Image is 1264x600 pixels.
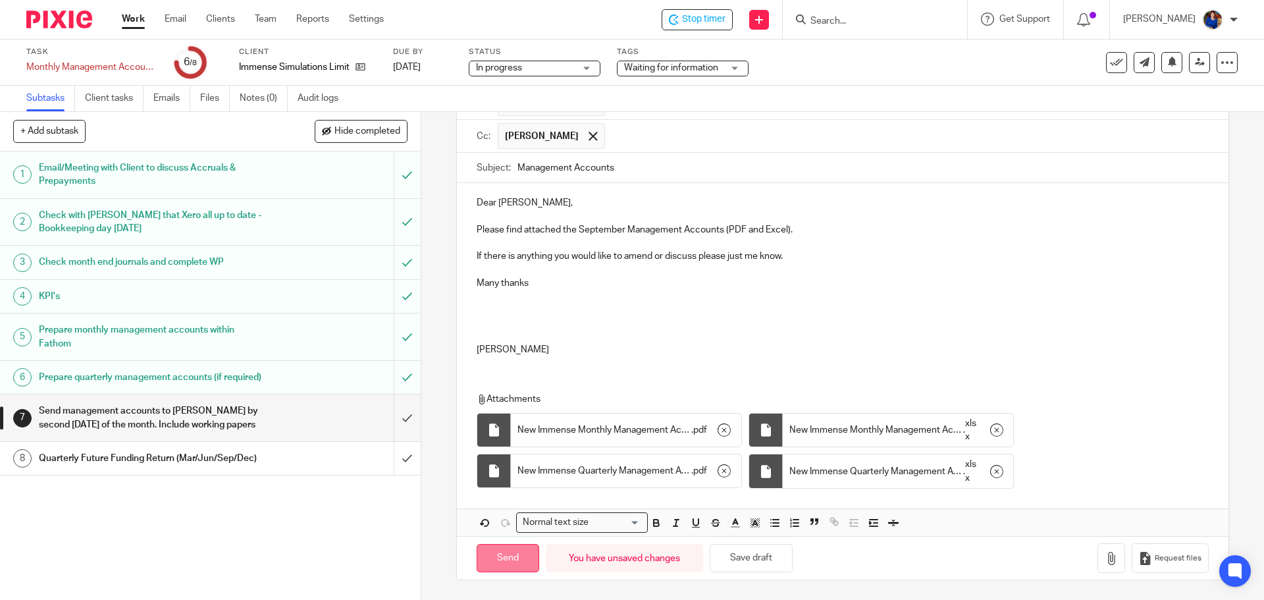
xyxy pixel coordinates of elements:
div: . [511,454,741,487]
a: Team [255,13,276,26]
span: xlsx [965,417,980,444]
h1: Prepare quarterly management accounts (if required) [39,368,267,387]
input: Send [477,544,539,572]
label: Subject: [477,161,511,175]
button: Request files [1132,543,1208,573]
span: New Immense Quarterly Management Accounts - Immense Simulations Limited ([DATE]) [789,465,963,478]
a: Audit logs [298,86,348,111]
span: Normal text size [519,516,591,530]
h1: Check month end journals and complete WP [39,252,267,272]
a: Notes (0) [240,86,288,111]
input: Search [809,16,928,28]
p: Dear [PERSON_NAME], [477,196,1208,209]
small: /8 [190,59,197,67]
p: [PERSON_NAME] [477,343,1208,356]
span: New Immense Monthly Management Accounts - Immense Simulations Limited ([DATE]) [789,423,963,437]
label: Status [469,47,600,57]
p: Many thanks [477,277,1208,290]
div: . [783,414,1013,447]
a: Subtasks [26,86,75,111]
div: Search for option [516,512,648,533]
h1: Email/Meeting with Client to discuss Accruals & Prepayments [39,158,267,192]
p: Please find attached the September Management Accounts (PDF and Excel). [477,223,1208,236]
div: . [511,414,741,447]
button: + Add subtask [13,120,86,142]
span: New Immense Quarterly Management Accounts - Immense Simulations Limited ([DATE]) [517,464,691,477]
div: 8 [13,449,32,468]
label: Tags [617,47,749,57]
h1: Prepare monthly management accounts within Fathom [39,320,267,354]
a: Reports [296,13,329,26]
button: Save draft [710,544,793,572]
span: New Immense Monthly Management Accounts - Immense Simulations Limited ([DATE]) [517,423,691,437]
a: Email [165,13,186,26]
span: [PERSON_NAME] [505,130,579,143]
a: Client tasks [85,86,144,111]
p: [PERSON_NAME] [1123,13,1196,26]
span: pdf [693,464,707,477]
div: Immense Simulations Limited - Monthly Management Accounts - Immense [662,9,733,30]
label: Cc: [477,130,491,143]
a: Settings [349,13,384,26]
div: . [783,454,1013,488]
a: Files [200,86,230,111]
div: 2 [13,213,32,231]
span: Waiting for information [624,63,718,72]
div: 6 [184,55,197,70]
h1: Quarterly Future Funding Return (Mar/Jun/Sep/Dec) [39,449,267,468]
span: xlsx [965,458,980,485]
div: 6 [13,368,32,387]
input: Search for option [592,516,640,530]
img: Pixie [26,11,92,28]
span: [DATE] [393,63,421,72]
span: Request files [1155,553,1201,564]
div: 4 [13,287,32,306]
a: Emails [153,86,190,111]
span: In progress [476,63,522,72]
h1: KPI's [39,286,267,306]
a: Clients [206,13,235,26]
label: Due by [393,47,452,57]
img: Nicole.jpeg [1202,9,1223,30]
div: 7 [13,409,32,427]
div: Monthly Management Accounts - Immense [26,61,158,74]
p: Immense Simulations Limited [239,61,349,74]
span: Hide completed [334,126,400,137]
span: Stop timer [682,13,725,26]
h1: Check with [PERSON_NAME] that Xero all up to date - Bookkeeping day [DATE] [39,205,267,239]
span: Get Support [999,14,1050,24]
label: Task [26,47,158,57]
div: 5 [13,328,32,346]
div: 1 [13,165,32,184]
p: If there is anything you would like to amend or discuss please just me know. [477,250,1208,263]
div: You have unsaved changes [546,544,703,572]
label: Client [239,47,377,57]
h1: Send management accounts to [PERSON_NAME] by second [DATE] of the month. Include working papers [39,401,267,435]
span: pdf [693,423,707,437]
p: Attachments [477,393,1184,406]
button: Hide completed [315,120,408,142]
div: 3 [13,254,32,272]
a: Work [122,13,145,26]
